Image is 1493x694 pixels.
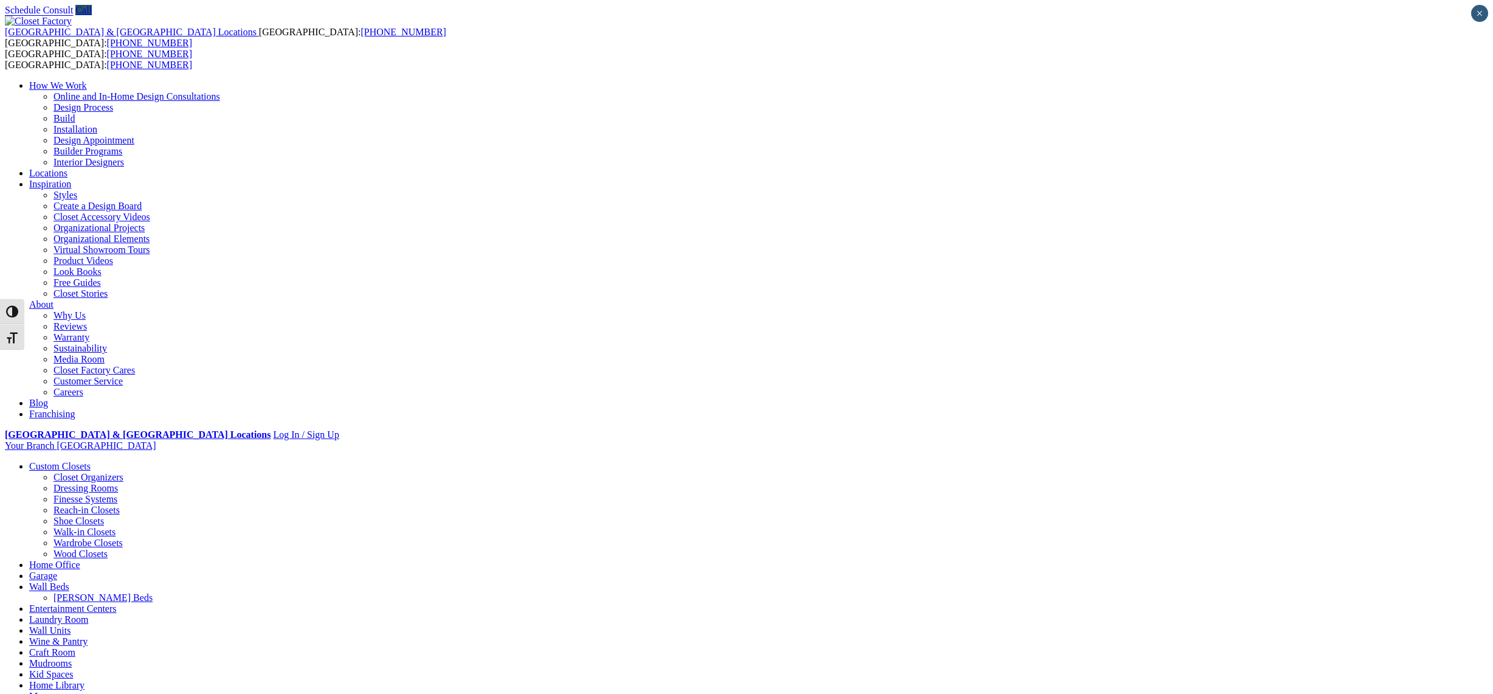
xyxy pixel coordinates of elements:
a: Franchising [29,409,75,419]
a: Reviews [53,321,87,331]
a: Reach-in Closets [53,505,120,515]
a: Home Office [29,560,80,570]
a: Shoe Closets [53,516,104,526]
a: Kid Spaces [29,669,73,679]
a: Product Videos [53,255,113,266]
a: Wall Beds [29,581,69,592]
a: Sustainability [53,343,107,353]
a: Styles [53,190,77,200]
a: Inspiration [29,179,71,189]
a: Custom Closets [29,461,91,471]
a: Call [75,5,92,15]
a: [GEOGRAPHIC_DATA] & [GEOGRAPHIC_DATA] Locations [5,429,271,440]
a: Interior Designers [53,157,124,167]
a: Laundry Room [29,614,88,625]
a: Careers [53,387,83,397]
a: Blog [29,398,48,408]
a: Home Library [29,680,84,690]
a: Wine & Pantry [29,636,88,647]
span: [GEOGRAPHIC_DATA] [57,440,156,451]
a: Warranty [53,332,89,342]
a: Your Branch [GEOGRAPHIC_DATA] [5,440,156,451]
a: Virtual Showroom Tours [53,245,150,255]
a: [GEOGRAPHIC_DATA] & [GEOGRAPHIC_DATA] Locations [5,27,259,37]
a: [PHONE_NUMBER] [107,60,192,70]
span: Your Branch [5,440,54,451]
a: Closet Stories [53,288,108,299]
a: Garage [29,571,57,581]
a: Closet Organizers [53,472,123,482]
a: Customer Service [53,376,123,386]
span: [GEOGRAPHIC_DATA]: [GEOGRAPHIC_DATA]: [5,27,446,48]
a: Entertainment Centers [29,603,117,614]
a: Wall Units [29,625,71,636]
a: Organizational Projects [53,223,145,233]
a: [PHONE_NUMBER] [107,49,192,59]
a: Closet Factory Cares [53,365,135,375]
a: Wood Closets [53,549,108,559]
button: Close [1471,5,1488,22]
a: Locations [29,168,67,178]
a: Log In / Sign Up [273,429,339,440]
a: [PHONE_NUMBER] [107,38,192,48]
a: About [29,299,53,310]
a: Free Guides [53,277,101,288]
a: Design Appointment [53,135,134,145]
a: Closet Accessory Videos [53,212,150,222]
a: Walk-in Closets [53,527,116,537]
a: Why Us [53,310,86,321]
a: Mudrooms [29,658,72,668]
a: [PHONE_NUMBER] [360,27,446,37]
a: Installation [53,124,97,134]
a: [PERSON_NAME] Beds [53,592,153,603]
a: Schedule Consult [5,5,73,15]
span: [GEOGRAPHIC_DATA] & [GEOGRAPHIC_DATA] Locations [5,27,257,37]
a: Dressing Rooms [53,483,118,493]
a: How We Work [29,80,87,91]
a: Organizational Elements [53,234,150,244]
a: Online and In-Home Design Consultations [53,91,220,102]
a: Design Process [53,102,113,113]
a: Wardrobe Closets [53,538,123,548]
a: Build [53,113,75,123]
a: Craft Room [29,647,75,658]
a: Create a Design Board [53,201,142,211]
img: Closet Factory [5,16,72,27]
a: Media Room [53,354,105,364]
a: Finesse Systems [53,494,117,504]
a: Look Books [53,266,102,277]
a: Builder Programs [53,146,122,156]
span: [GEOGRAPHIC_DATA]: [GEOGRAPHIC_DATA]: [5,49,192,70]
